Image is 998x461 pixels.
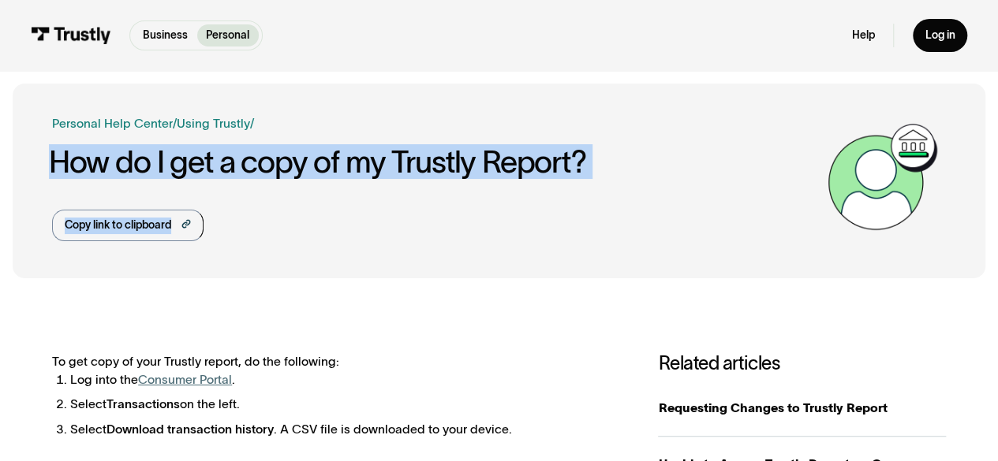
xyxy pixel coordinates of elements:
a: Log in [913,19,967,51]
div: To get copy of your Trustly report, do the following: [52,352,628,438]
li: Select on the left. [70,395,627,413]
a: Consumer Portal [138,373,232,386]
a: Business [133,24,196,46]
div: Requesting Changes to Trustly Report [658,399,946,417]
a: Copy link to clipboard [52,210,204,241]
div: Log in [925,28,955,43]
li: Log into the . [70,370,627,389]
a: Using Trustly [177,117,250,130]
div: Copy link to clipboard [65,217,171,234]
a: Help [852,28,875,43]
a: Personal Help Center [52,114,173,132]
img: Trustly Logo [31,27,111,43]
p: Personal [206,28,249,44]
a: Requesting Changes to Trustly Report [658,381,946,437]
strong: Download transaction history [107,422,274,436]
strong: Transactions [107,397,180,411]
div: / [250,114,254,132]
h3: Related articles [658,352,946,374]
li: Select . A CSV file is downloaded to your device. [70,420,627,438]
div: / [173,114,177,132]
h1: How do I get a copy of my Trustly Report? [49,145,820,179]
a: Personal [197,24,259,46]
p: Business [143,28,188,44]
